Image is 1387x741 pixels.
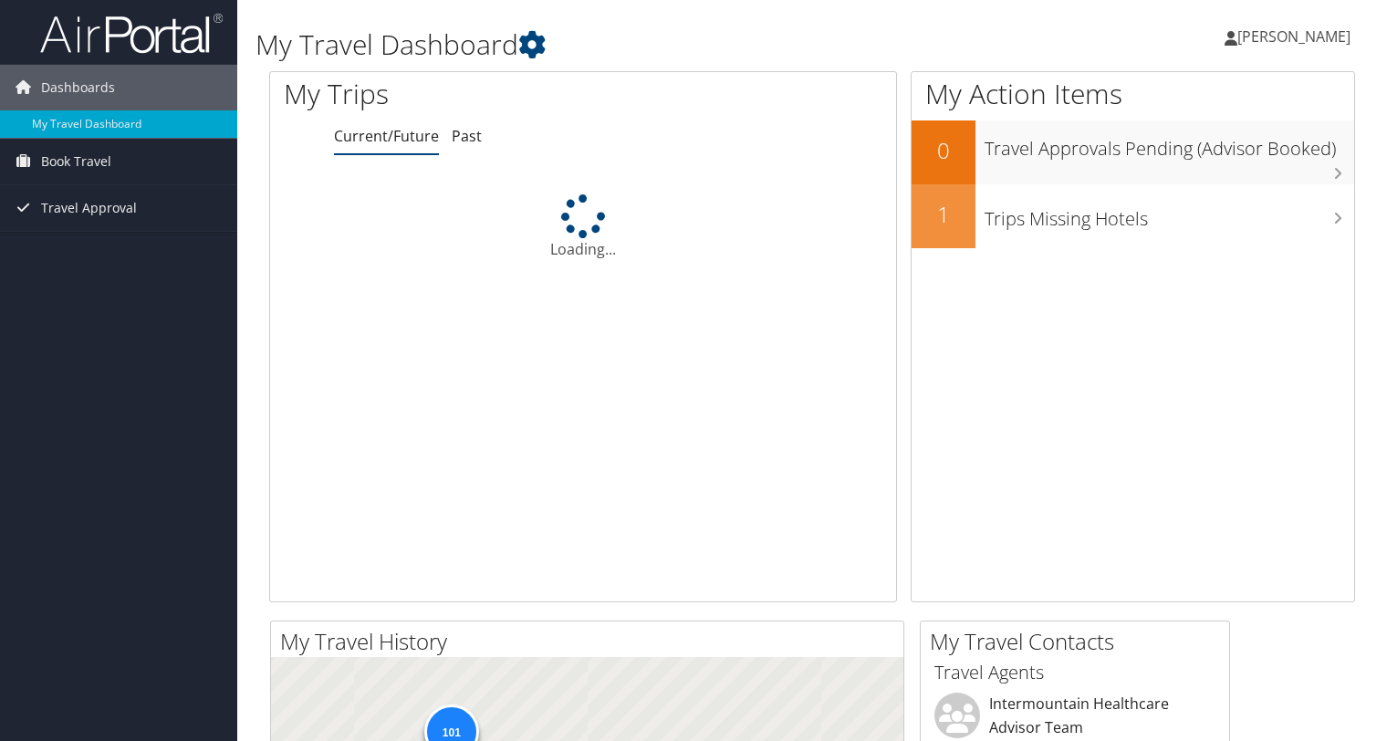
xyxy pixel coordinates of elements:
a: Past [452,126,482,146]
div: Loading... [270,194,896,260]
span: Book Travel [41,139,111,184]
a: 0Travel Approvals Pending (Advisor Booked) [912,120,1354,184]
h3: Trips Missing Hotels [985,197,1354,232]
h2: 1 [912,199,975,230]
h2: My Travel History [280,626,903,657]
h3: Travel Approvals Pending (Advisor Booked) [985,127,1354,162]
h1: My Trips [284,75,621,113]
h1: My Travel Dashboard [255,26,997,64]
h2: 0 [912,135,975,166]
a: Current/Future [334,126,439,146]
h1: My Action Items [912,75,1354,113]
a: 1Trips Missing Hotels [912,184,1354,248]
span: Travel Approval [41,185,137,231]
img: airportal-logo.png [40,12,223,55]
span: Dashboards [41,65,115,110]
span: [PERSON_NAME] [1237,26,1350,47]
h3: Travel Agents [934,660,1215,685]
a: [PERSON_NAME] [1225,9,1369,64]
h2: My Travel Contacts [930,626,1229,657]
